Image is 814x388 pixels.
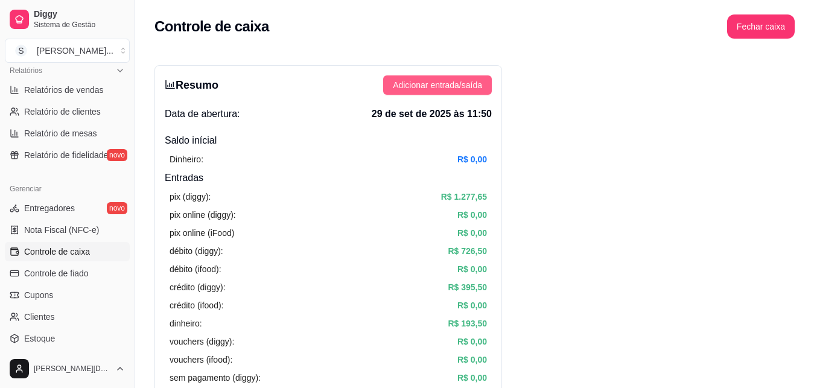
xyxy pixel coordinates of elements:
article: R$ 1.277,65 [441,190,487,203]
h4: Entradas [165,171,492,185]
article: R$ 0,00 [457,208,487,221]
span: Relatórios de vendas [24,84,104,96]
article: pix online (iFood) [170,226,234,240]
article: R$ 0,00 [457,371,487,384]
span: Data de abertura: [165,107,240,121]
article: R$ 0,00 [457,335,487,348]
article: débito (ifood): [170,262,221,276]
span: S [15,45,27,57]
article: vouchers (ifood): [170,353,232,366]
span: bar-chart [165,79,176,90]
article: sem pagamento (diggy): [170,371,261,384]
button: Adicionar entrada/saída [383,75,492,95]
article: vouchers (diggy): [170,335,234,348]
span: Sistema de Gestão [34,20,125,30]
article: R$ 0,00 [457,299,487,312]
button: [PERSON_NAME][DOMAIN_NAME][EMAIL_ADDRESS][DOMAIN_NAME] [5,354,130,383]
h2: Controle de caixa [154,17,269,36]
a: Estoque [5,329,130,348]
div: [PERSON_NAME] ... [37,45,113,57]
a: Clientes [5,307,130,326]
span: Relatório de clientes [24,106,101,118]
span: Cupons [24,289,53,301]
article: pix online (diggy): [170,208,236,221]
article: R$ 193,50 [448,317,487,330]
span: 29 de set de 2025 às 11:50 [372,107,492,121]
span: Adicionar entrada/saída [393,78,482,92]
span: Relatórios [10,66,42,75]
a: Relatório de clientes [5,102,130,121]
article: R$ 395,50 [448,281,487,294]
button: Select a team [5,39,130,63]
span: Diggy [34,9,125,20]
h4: Saldo inícial [165,133,492,148]
a: Relatórios de vendas [5,80,130,100]
span: Clientes [24,311,55,323]
a: Entregadoresnovo [5,199,130,218]
span: Controle de fiado [24,267,89,279]
article: débito (diggy): [170,244,223,258]
a: Cupons [5,285,130,305]
span: Estoque [24,332,55,345]
a: Controle de fiado [5,264,130,283]
article: R$ 726,50 [448,244,487,258]
h3: Resumo [165,77,218,94]
article: R$ 0,00 [457,262,487,276]
div: Gerenciar [5,179,130,199]
a: DiggySistema de Gestão [5,5,130,34]
span: Nota Fiscal (NFC-e) [24,224,99,236]
span: Controle de caixa [24,246,90,258]
span: Relatório de mesas [24,127,97,139]
a: Controle de caixa [5,242,130,261]
a: Relatório de mesas [5,124,130,143]
article: pix (diggy): [170,190,211,203]
article: R$ 0,00 [457,226,487,240]
a: Relatório de fidelidadenovo [5,145,130,165]
span: Relatório de fidelidade [24,149,108,161]
article: crédito (diggy): [170,281,226,294]
button: Fechar caixa [727,14,795,39]
article: R$ 0,00 [457,353,487,366]
span: Entregadores [24,202,75,214]
span: [PERSON_NAME][DOMAIN_NAME][EMAIL_ADDRESS][DOMAIN_NAME] [34,364,110,374]
article: R$ 0,00 [457,153,487,166]
a: Nota Fiscal (NFC-e) [5,220,130,240]
article: crédito (ifood): [170,299,223,312]
article: Dinheiro: [170,153,203,166]
article: dinheiro: [170,317,202,330]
